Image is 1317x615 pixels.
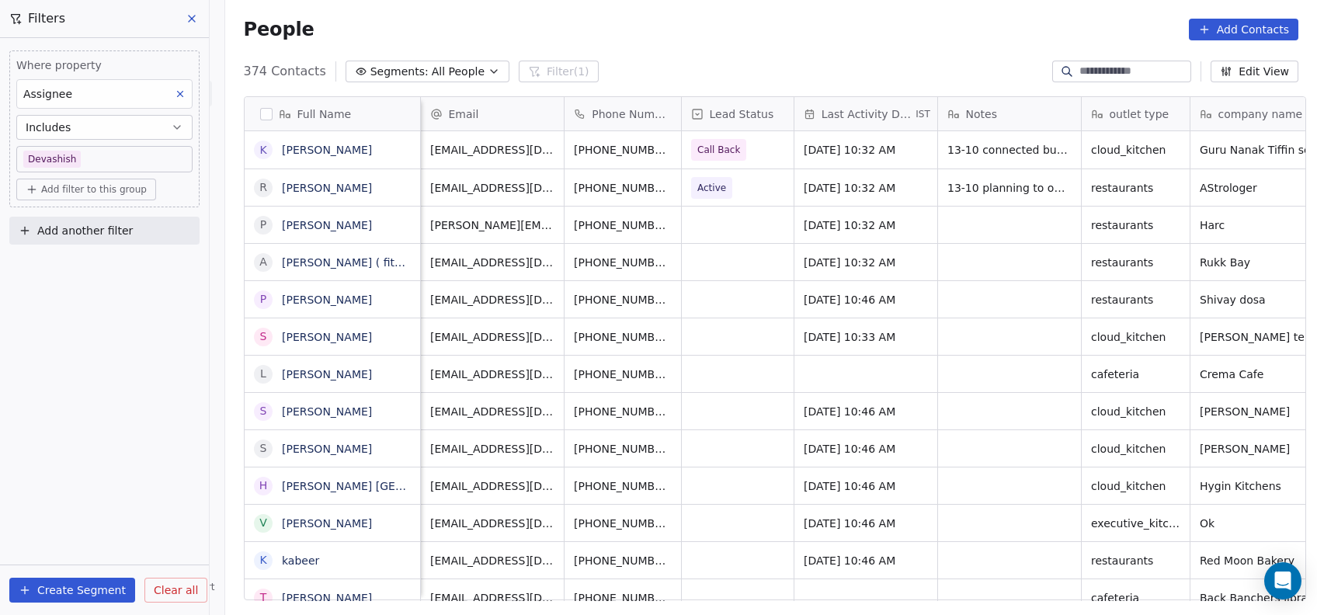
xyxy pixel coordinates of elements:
span: [EMAIL_ADDRESS][DOMAIN_NAME] [430,255,554,270]
button: Edit View [1211,61,1298,82]
span: restaurants [1091,553,1180,568]
div: s [259,328,266,345]
a: [PERSON_NAME] [282,182,372,194]
div: Lead Status [682,97,794,130]
span: [PHONE_NUMBER] [574,142,672,158]
span: Segments: [370,64,429,80]
span: [PHONE_NUMBER] [574,217,672,233]
span: [DATE] 10:32 AM [804,255,928,270]
span: [PHONE_NUMBER] [574,255,672,270]
span: [EMAIL_ADDRESS][DOMAIN_NAME] [430,404,554,419]
span: restaurants [1091,180,1180,196]
div: p [259,217,266,233]
a: [PERSON_NAME] [282,219,372,231]
a: kabeer [282,554,319,567]
a: [PERSON_NAME] [282,144,372,156]
a: [PERSON_NAME] [282,368,372,380]
span: IST [916,108,930,120]
span: [EMAIL_ADDRESS][DOMAIN_NAME] [430,441,554,457]
span: [EMAIL_ADDRESS][DOMAIN_NAME] [430,180,554,196]
span: [DATE] 10:46 AM [804,292,928,307]
div: outlet type [1082,97,1190,130]
span: [PHONE_NUMBER] [574,441,672,457]
a: [PERSON_NAME] [282,294,372,306]
span: 13-10 planning to open cafe [DATE] at [GEOGRAPHIC_DATA] [GEOGRAPHIC_DATA], his friend will visit ... [947,180,1072,196]
span: [EMAIL_ADDRESS][DOMAIN_NAME] [430,142,554,158]
span: Notes [966,106,997,122]
div: R [259,179,267,196]
div: Last Activity DateIST [794,97,937,130]
span: Call Back [697,142,740,158]
div: k [259,552,266,568]
div: Notes [938,97,1081,130]
span: restaurants [1091,255,1180,270]
span: All People [432,64,485,80]
span: cafeteria [1091,367,1180,382]
span: [DATE] 10:46 AM [804,404,928,419]
span: [PERSON_NAME][EMAIL_ADDRESS][DOMAIN_NAME] [430,217,554,233]
div: Full Name [245,97,420,130]
span: [EMAIL_ADDRESS][DOMAIN_NAME] [430,553,554,568]
span: [DATE] 10:32 AM [804,142,928,158]
span: cloud_kitchen [1091,329,1180,345]
span: [PHONE_NUMBER] [574,329,672,345]
span: cafeteria [1091,590,1180,606]
div: k [259,142,266,158]
span: [DATE] 10:33 AM [804,329,928,345]
a: [PERSON_NAME] [282,443,372,455]
span: cloud_kitchen [1091,478,1180,494]
span: [DATE] 10:46 AM [804,478,928,494]
div: P [259,291,266,307]
a: [PERSON_NAME] [282,405,372,418]
div: S [259,403,266,419]
span: Lead Status [710,106,774,122]
div: grid [245,131,421,601]
div: A [259,254,267,270]
span: 374 Contacts [244,62,326,81]
a: Help & Support [127,581,214,593]
span: restaurants [1091,292,1180,307]
span: [PHONE_NUMBER] [574,180,672,196]
span: People [244,18,314,41]
span: [PHONE_NUMBER] [574,404,672,419]
span: Last Activity Date [822,106,913,122]
div: L [260,366,266,382]
span: [EMAIL_ADDRESS][DOMAIN_NAME] [430,516,554,531]
span: [PHONE_NUMBER] [574,516,672,531]
span: Help & Support [143,581,214,593]
span: cloud_kitchen [1091,441,1180,457]
span: cloud_kitchen [1091,142,1180,158]
span: company name [1218,106,1303,122]
span: Email [449,106,479,122]
span: [DATE] 10:32 AM [804,217,928,233]
div: t [259,589,266,606]
span: outlet type [1110,106,1169,122]
span: [PHONE_NUMBER] [574,367,672,382]
span: [EMAIL_ADDRESS][DOMAIN_NAME] [430,367,554,382]
span: Active [697,180,726,196]
span: [DATE] 10:46 AM [804,553,928,568]
span: executive_kitchens [1091,516,1180,531]
span: [PHONE_NUMBER] [574,292,672,307]
div: Email [421,97,564,130]
span: [PHONE_NUMBER] [574,590,672,606]
span: restaurants [1091,217,1180,233]
span: Full Name [297,106,352,122]
div: V [259,515,267,531]
div: Open Intercom Messenger [1264,562,1301,599]
span: cloud_kitchen [1091,404,1180,419]
button: Add Contacts [1189,19,1298,40]
a: [PERSON_NAME] [282,592,372,604]
a: [PERSON_NAME] [282,517,372,530]
span: [EMAIL_ADDRESS][DOMAIN_NAME] [430,478,554,494]
span: [PHONE_NUMBER] [574,478,672,494]
div: Phone Number [565,97,681,130]
div: H [259,478,267,494]
span: [EMAIL_ADDRESS][DOMAIN_NAME] [430,329,554,345]
span: [DATE] 10:46 AM [804,516,928,531]
div: S [259,440,266,457]
span: [DATE] 10:32 AM [804,180,928,196]
span: Phone Number [592,106,671,122]
span: [EMAIL_ADDRESS][DOMAIN_NAME] [430,292,554,307]
span: 13-10 connected but call cut [947,142,1072,158]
